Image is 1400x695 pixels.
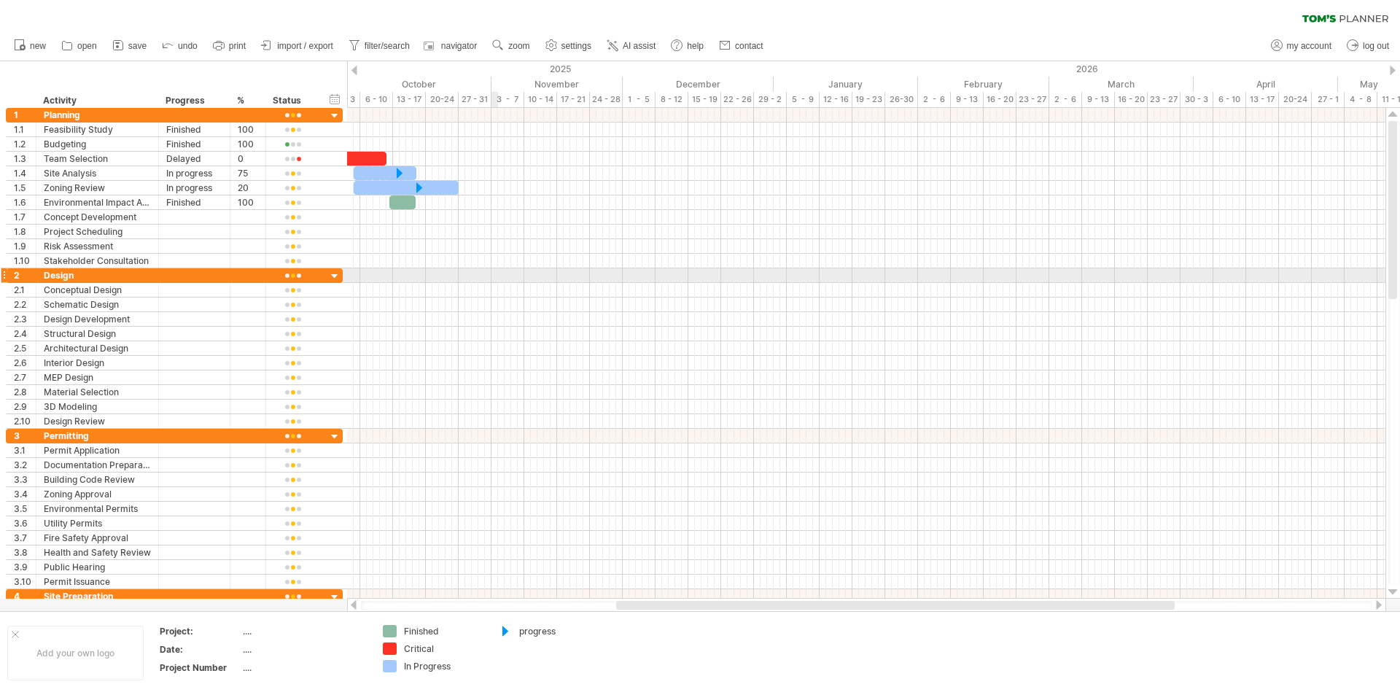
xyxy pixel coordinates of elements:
[44,341,151,355] div: Architectural Design
[491,92,524,107] div: 3 - 7
[754,92,787,107] div: 29 - 2
[984,92,1016,107] div: 16 - 20
[14,268,36,282] div: 2
[885,92,918,107] div: 26-30
[623,77,774,92] div: December 2025
[14,283,36,297] div: 2.1
[14,575,36,589] div: 3.10
[1016,92,1049,107] div: 23 - 27
[14,166,36,180] div: 1.4
[918,92,951,107] div: 2 - 6
[14,239,36,253] div: 1.9
[404,625,483,637] div: Finished
[44,473,151,486] div: Building Code Review
[393,92,426,107] div: 13 - 17
[1287,41,1331,51] span: my account
[238,181,258,195] div: 20
[166,181,222,195] div: In progress
[158,36,202,55] a: undo
[341,77,491,92] div: October 2025
[44,560,151,574] div: Public Hearing
[688,92,721,107] div: 15 - 19
[14,400,36,413] div: 2.9
[44,137,151,151] div: Budgeting
[7,626,144,680] div: Add your own logo
[229,41,246,51] span: print
[44,152,151,166] div: Team Selection
[44,123,151,136] div: Feasibility Study
[77,41,97,51] span: open
[160,643,240,656] div: Date:
[1345,92,1377,107] div: 4 - 8
[715,36,768,55] a: contact
[1148,92,1181,107] div: 23 - 27
[687,41,704,51] span: help
[14,385,36,399] div: 2.8
[44,502,151,516] div: Environmental Permits
[489,36,534,55] a: zoom
[44,195,151,209] div: Environmental Impact Assessment
[44,283,151,297] div: Conceptual Design
[519,625,599,637] div: progress
[160,661,240,674] div: Project Number
[590,92,623,107] div: 24 - 28
[44,254,151,268] div: Stakeholder Consultation
[14,487,36,501] div: 3.4
[14,341,36,355] div: 2.5
[44,312,151,326] div: Design Development
[14,516,36,530] div: 3.6
[166,93,222,108] div: Progress
[603,36,660,55] a: AI assist
[238,195,258,209] div: 100
[1267,36,1336,55] a: my account
[459,92,491,107] div: 27 - 31
[1363,41,1389,51] span: log out
[44,327,151,341] div: Structural Design
[14,502,36,516] div: 3.5
[43,93,150,108] div: Activity
[14,429,36,443] div: 3
[14,210,36,224] div: 1.7
[14,181,36,195] div: 1.5
[426,92,459,107] div: 20-24
[365,41,410,51] span: filter/search
[166,137,222,151] div: Finished
[14,108,36,122] div: 1
[360,92,393,107] div: 6 - 10
[166,123,222,136] div: Finished
[44,385,151,399] div: Material Selection
[14,370,36,384] div: 2.7
[623,92,656,107] div: 1 - 5
[44,429,151,443] div: Permitting
[14,327,36,341] div: 2.4
[243,643,365,656] div: ....
[237,93,257,108] div: %
[623,41,656,51] span: AI assist
[1082,92,1115,107] div: 9 - 13
[1049,92,1082,107] div: 2 - 6
[14,443,36,457] div: 3.1
[238,123,258,136] div: 100
[1049,77,1194,92] div: March 2026
[273,93,311,108] div: Status
[58,36,101,55] a: open
[721,92,754,107] div: 22 - 26
[1213,92,1246,107] div: 6 - 10
[14,560,36,574] div: 3.9
[257,36,338,55] a: import / export
[14,137,36,151] div: 1.2
[44,181,151,195] div: Zoning Review
[44,298,151,311] div: Schematic Design
[30,41,46,51] span: new
[820,92,852,107] div: 12 - 16
[44,487,151,501] div: Zoning Approval
[524,92,557,107] div: 10 - 14
[44,531,151,545] div: Fire Safety Approval
[1181,92,1213,107] div: 30 - 3
[44,400,151,413] div: 3D Modeling
[277,41,333,51] span: import / export
[14,589,36,603] div: 4
[44,414,151,428] div: Design Review
[14,152,36,166] div: 1.3
[178,41,198,51] span: undo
